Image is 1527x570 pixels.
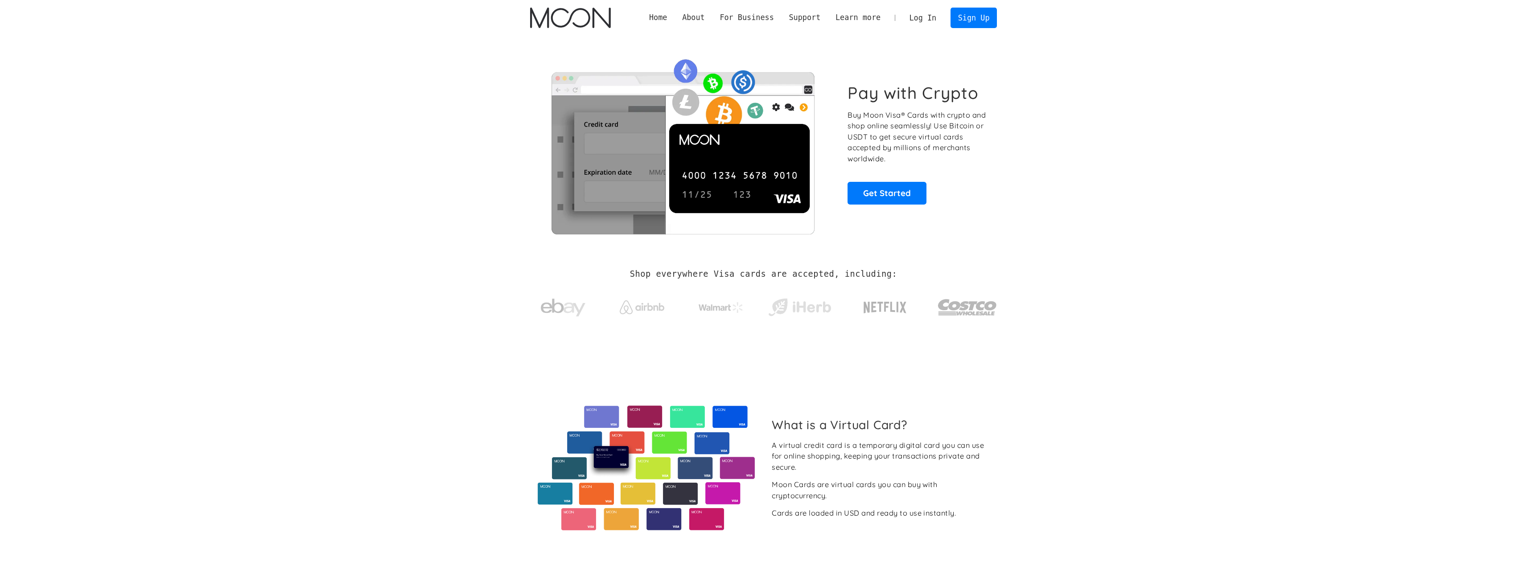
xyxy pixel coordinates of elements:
[938,291,997,324] img: Costco
[530,8,611,28] img: Moon Logo
[836,12,881,23] div: Learn more
[782,12,828,23] div: Support
[687,293,754,317] a: Walmart
[541,294,585,322] img: ebay
[772,479,990,501] div: Moon Cards are virtual cards you can buy with cryptocurrency.
[530,285,597,326] a: ebay
[789,12,820,23] div: Support
[530,53,836,234] img: Moon Cards let you spend your crypto anywhere Visa is accepted.
[642,12,675,23] a: Home
[699,302,743,313] img: Walmart
[863,296,907,319] img: Netflix
[845,287,925,323] a: Netflix
[682,12,705,23] div: About
[772,418,990,432] h2: What is a Virtual Card?
[848,182,926,204] a: Get Started
[675,12,712,23] div: About
[772,508,956,519] div: Cards are loaded in USD and ready to use instantly.
[938,282,997,328] a: Costco
[530,8,611,28] a: home
[620,300,664,314] img: Airbnb
[720,12,774,23] div: For Business
[609,291,675,319] a: Airbnb
[951,8,997,28] a: Sign Up
[772,440,990,473] div: A virtual credit card is a temporary digital card you can use for online shopping, keeping your t...
[848,83,979,103] h1: Pay with Crypto
[630,269,897,279] h2: Shop everywhere Visa cards are accepted, including:
[766,287,833,324] a: iHerb
[712,12,782,23] div: For Business
[536,406,756,530] img: Virtual cards from Moon
[766,296,833,319] img: iHerb
[902,8,944,28] a: Log In
[848,110,987,164] p: Buy Moon Visa® Cards with crypto and shop online seamlessly! Use Bitcoin or USDT to get secure vi...
[828,12,888,23] div: Learn more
